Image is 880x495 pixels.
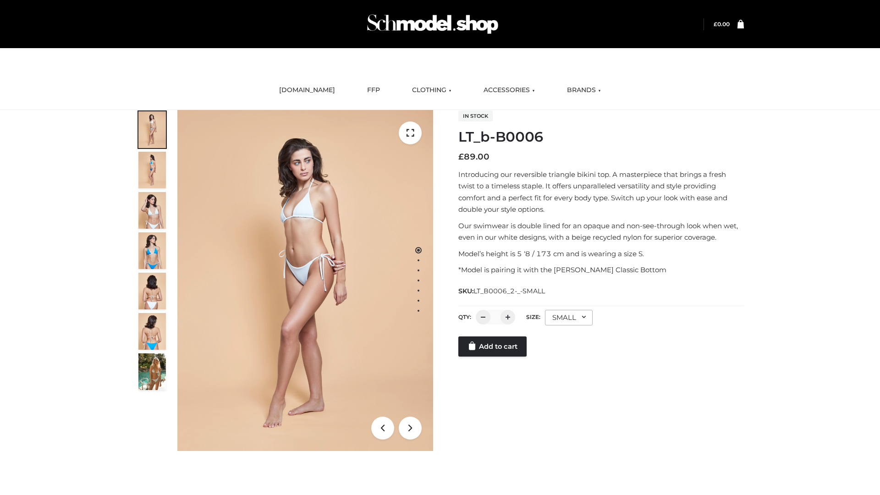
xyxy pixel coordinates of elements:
img: ArielClassicBikiniTop_CloudNine_AzureSky_OW114ECO_1 [177,110,433,451]
img: ArielClassicBikiniTop_CloudNine_AzureSky_OW114ECO_2-scaled.jpg [138,152,166,188]
img: ArielClassicBikiniTop_CloudNine_AzureSky_OW114ECO_4-scaled.jpg [138,232,166,269]
a: Add to cart [458,336,527,357]
bdi: 89.00 [458,152,489,162]
span: SKU: [458,286,546,297]
p: Model’s height is 5 ‘8 / 173 cm and is wearing a size S. [458,248,744,260]
span: £ [714,21,717,27]
img: Arieltop_CloudNine_AzureSky2.jpg [138,353,166,390]
bdi: 0.00 [714,21,730,27]
a: ACCESSORIES [477,80,542,100]
a: [DOMAIN_NAME] [272,80,342,100]
a: BRANDS [560,80,608,100]
a: £0.00 [714,21,730,27]
img: ArielClassicBikiniTop_CloudNine_AzureSky_OW114ECO_1-scaled.jpg [138,111,166,148]
img: Schmodel Admin 964 [364,6,501,42]
a: CLOTHING [405,80,458,100]
h1: LT_b-B0006 [458,129,744,145]
label: QTY: [458,313,471,320]
a: FFP [360,80,387,100]
span: LT_B0006_2-_-SMALL [473,287,545,295]
img: ArielClassicBikiniTop_CloudNine_AzureSky_OW114ECO_3-scaled.jpg [138,192,166,229]
span: In stock [458,110,493,121]
img: ArielClassicBikiniTop_CloudNine_AzureSky_OW114ECO_7-scaled.jpg [138,273,166,309]
p: Our swimwear is double lined for an opaque and non-see-through look when wet, even in our white d... [458,220,744,243]
label: Size: [526,313,540,320]
div: SMALL [545,310,593,325]
span: £ [458,152,464,162]
img: ArielClassicBikiniTop_CloudNine_AzureSky_OW114ECO_8-scaled.jpg [138,313,166,350]
p: *Model is pairing it with the [PERSON_NAME] Classic Bottom [458,264,744,276]
p: Introducing our reversible triangle bikini top. A masterpiece that brings a fresh twist to a time... [458,169,744,215]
